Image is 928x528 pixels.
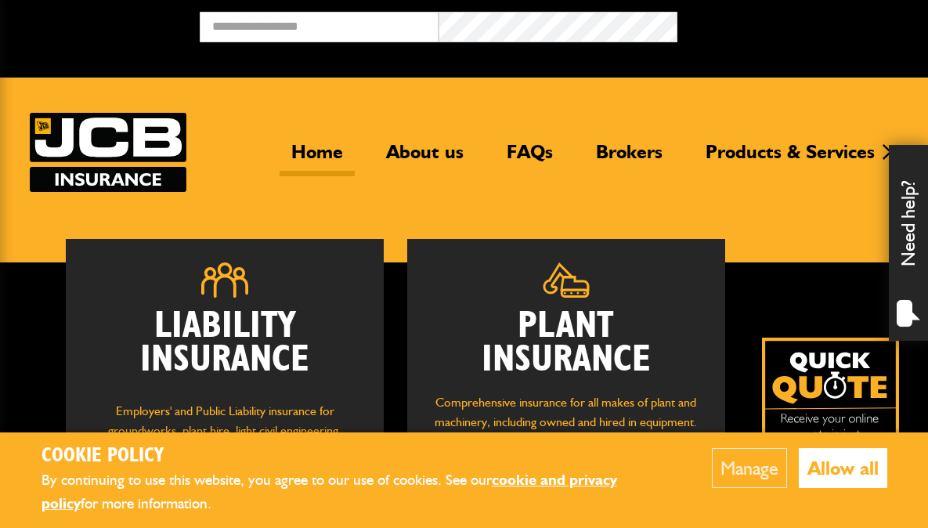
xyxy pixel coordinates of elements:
[280,140,355,176] a: Home
[677,12,916,36] button: Broker Login
[762,338,899,475] img: Quick Quote
[431,309,702,377] h2: Plant Insurance
[762,338,899,475] a: Get your insurance quote isn just 2-minutes
[30,113,186,192] a: JCB Insurance Services
[89,401,360,490] p: Employers' and Public Liability insurance for groundworks, plant hire, light civil engineering, d...
[694,140,886,176] a: Products & Services
[89,309,360,385] h2: Liability Insurance
[584,140,674,176] a: Brokers
[42,471,617,513] a: cookie and privacy policy
[889,145,928,341] div: Need help?
[799,448,887,488] button: Allow all
[42,468,664,516] p: By continuing to use this website, you agree to our use of cookies. See our for more information.
[431,392,702,472] p: Comprehensive insurance for all makes of plant and machinery, including owned and hired in equipm...
[30,113,186,192] img: JCB Insurance Services logo
[495,140,565,176] a: FAQs
[42,444,664,468] h2: Cookie Policy
[374,140,475,176] a: About us
[712,448,787,488] button: Manage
